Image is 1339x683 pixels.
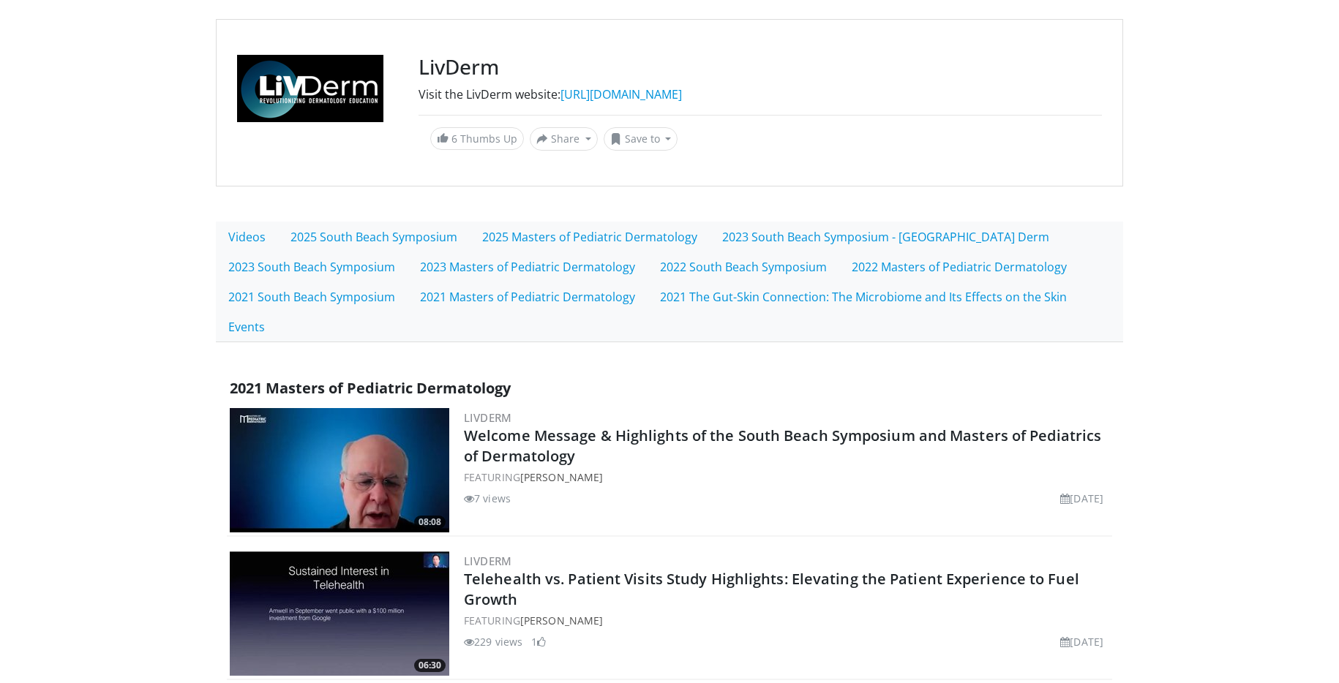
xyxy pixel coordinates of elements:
[530,127,598,151] button: Share
[520,614,603,627] a: [PERSON_NAME]
[464,491,511,506] li: 7 views
[230,408,449,532] a: 08:08
[216,312,277,342] a: Events
[648,252,839,282] a: 2022 South Beach Symposium
[464,569,1079,609] a: Telehealth vs. Patient Visits Study Highlights: Elevating the Patient Experience to Fuel Growth
[414,516,446,529] span: 08:08
[216,282,408,312] a: 2021 South Beach Symposium
[839,252,1079,282] a: 2022 Masters of Pediatric Dermatology
[520,470,603,484] a: [PERSON_NAME]
[464,554,512,568] a: LivDerm
[230,378,511,398] span: 2021 Masters of Pediatric Dermatology
[1060,491,1103,506] li: [DATE]
[216,252,408,282] a: 2023 South Beach Symposium
[430,127,524,150] a: 6 Thumbs Up
[648,282,1079,312] a: 2021 The Gut-Skin Connection: The Microbiome and Its Effects on the Skin
[464,613,1109,628] div: FEATURING
[1060,634,1103,649] li: [DATE]
[464,469,1109,485] div: FEATURING
[408,252,648,282] a: 2023 Masters of Pediatric Dermatology
[464,426,1101,466] a: Welcome Message & Highlights of the South Beach Symposium and Masters of Pediatrics of Dermatology
[419,55,1102,80] h3: LivDerm
[710,222,1062,252] a: 2023 South Beach Symposium - [GEOGRAPHIC_DATA] Derm
[230,551,449,676] img: d379fd4f-0cc6-4125-9a1d-564fd22d8190.300x170_q85_crop-smart_upscale.jpg
[408,282,648,312] a: 2021 Masters of Pediatric Dermatology
[531,634,546,649] li: 1
[419,86,1102,103] div: Visit the LivDerm website:
[560,86,682,102] a: [URL][DOMAIN_NAME]
[470,222,710,252] a: 2025 Masters of Pediatric Dermatology
[604,127,678,151] button: Save to
[230,408,449,532] img: 4919bedf-14d1-47e2-a294-ad0a0eff0f5d.300x170_q85_crop-smart_upscale.jpg
[451,132,457,146] span: 6
[464,410,512,425] a: LivDerm
[216,222,278,252] a: Videos
[278,222,470,252] a: 2025 South Beach Symposium
[414,659,446,672] span: 06:30
[464,634,522,649] li: 229 views
[230,551,449,676] a: 06:30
